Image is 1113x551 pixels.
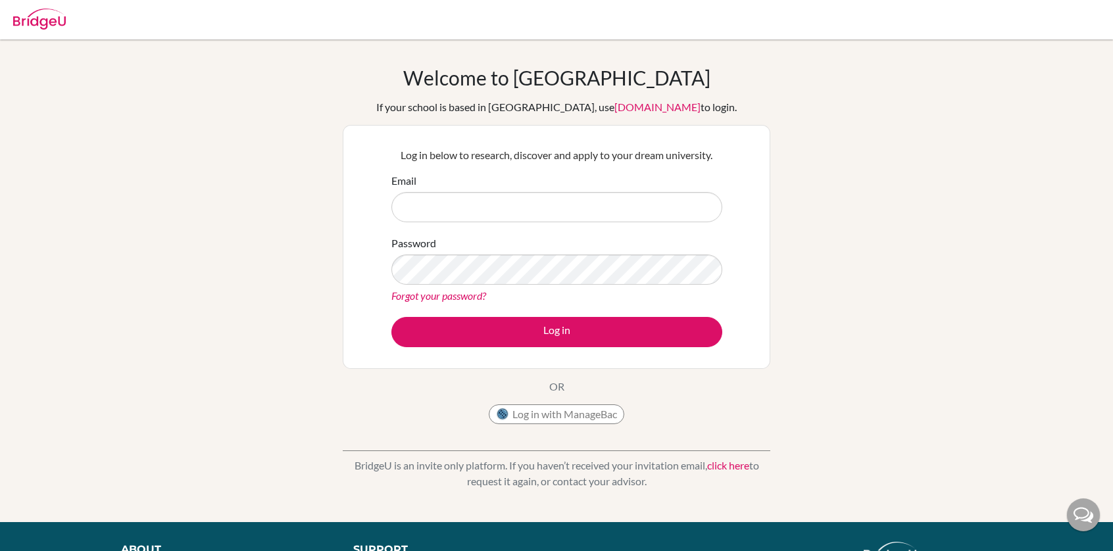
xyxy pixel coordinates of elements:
label: Email [391,173,416,189]
p: OR [549,379,564,395]
p: BridgeU is an invite only platform. If you haven’t received your invitation email, to request it ... [343,458,770,489]
img: Bridge-U [13,9,66,30]
a: Forgot your password? [391,289,486,302]
label: Password [391,235,436,251]
button: Log in with ManageBac [489,404,624,424]
button: Log in [391,317,722,347]
div: If your school is based in [GEOGRAPHIC_DATA], use to login. [376,99,737,115]
p: Log in below to research, discover and apply to your dream university. [391,147,722,163]
h1: Welcome to [GEOGRAPHIC_DATA] [403,66,710,89]
a: [DOMAIN_NAME] [614,101,701,113]
a: click here [707,459,749,471]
